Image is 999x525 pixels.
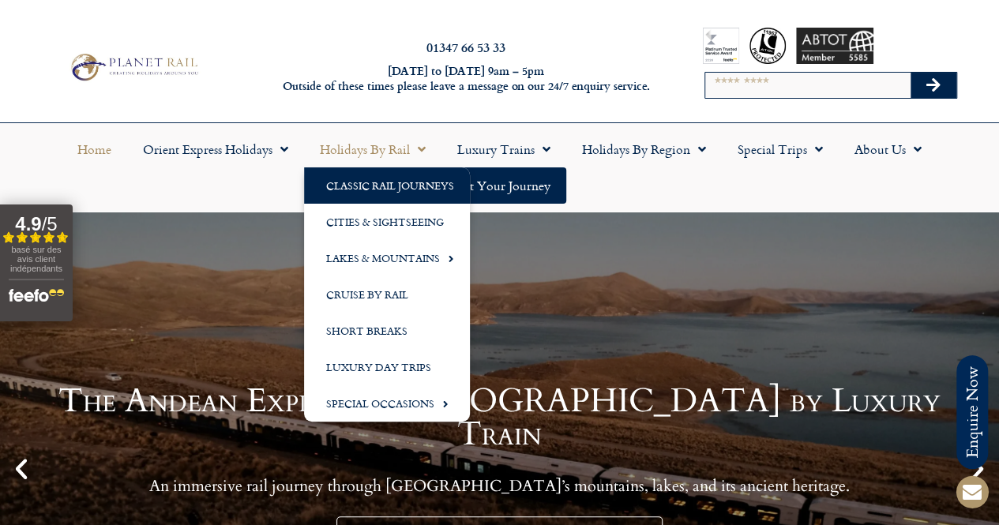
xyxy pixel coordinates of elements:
[270,64,662,93] h6: [DATE] to [DATE] 9am – 5pm Outside of these times please leave a message on our 24/7 enquiry serv...
[304,167,470,204] a: Classic Rail Journeys
[839,131,937,167] a: About Us
[62,131,127,167] a: Home
[304,167,470,422] ul: Holidays by Rail
[8,456,35,482] div: Previous slide
[66,51,201,84] img: Planet Rail Train Holidays Logo
[722,131,839,167] a: Special Trips
[441,131,566,167] a: Luxury Trains
[304,349,470,385] a: Luxury Day Trips
[39,384,960,451] h1: The Andean Explorer - [GEOGRAPHIC_DATA] by Luxury Train
[911,73,956,98] button: Search
[304,385,470,422] a: Special Occasions
[39,476,960,496] p: An immersive rail journey through [GEOGRAPHIC_DATA]’s mountains, lakes, and its ancient heritage.
[304,131,441,167] a: Holidays by Rail
[304,313,470,349] a: Short Breaks
[426,38,505,56] a: 01347 66 53 33
[304,240,470,276] a: Lakes & Mountains
[434,167,566,204] a: Start your Journey
[127,131,304,167] a: Orient Express Holidays
[304,276,470,313] a: Cruise by Rail
[304,204,470,240] a: Cities & Sightseeing
[8,131,991,204] nav: Menu
[964,456,991,482] div: Next slide
[566,131,722,167] a: Holidays by Region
